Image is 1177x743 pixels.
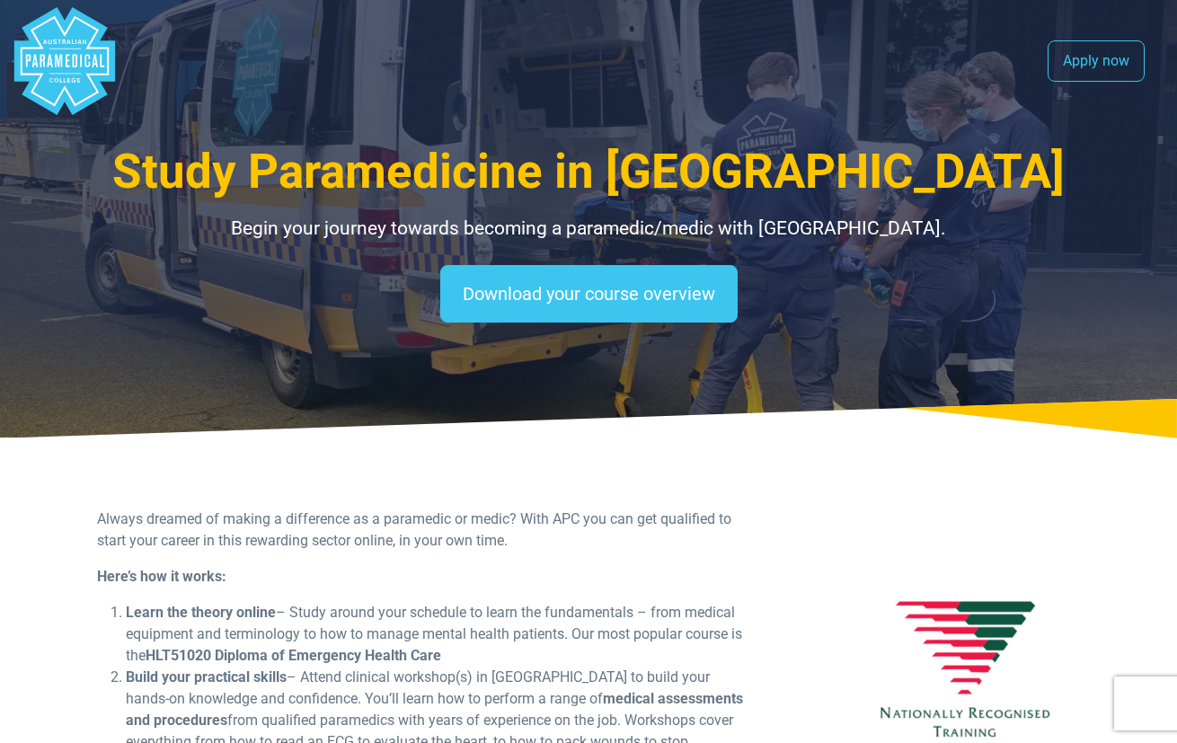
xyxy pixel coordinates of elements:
p: Always dreamed of making a difference as a paramedic or medic? With APC you can get qualified to ... [97,509,745,552]
a: Apply now [1048,40,1145,82]
a: Download your course overview [440,265,738,323]
li: – Study around your schedule to learn the fundamentals – from medical equipment and terminology t... [126,602,745,667]
span: Study Paramedicine in [GEOGRAPHIC_DATA] [112,144,1065,199]
b: Here’s how it works: [97,568,226,585]
b: medical assessments and procedures [126,690,743,729]
strong: HLT51020 Diploma of Emergency Health Care [146,647,441,664]
b: Learn the theory online [126,604,276,621]
p: Begin your journey towards becoming a paramedic/medic with [GEOGRAPHIC_DATA]. [97,215,1079,243]
b: Build your practical skills [126,668,287,686]
div: Australian Paramedical College [11,7,119,115]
